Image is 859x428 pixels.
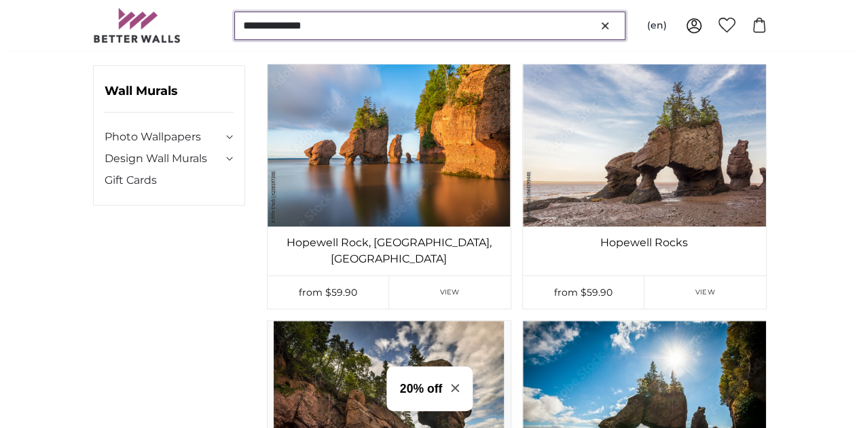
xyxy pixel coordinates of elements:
a: Design Wall Murals [105,151,223,167]
img: photo-wallpaper-antique-compass-xl [268,64,511,227]
a: Hopewell Rocks [526,235,763,251]
a: View [644,276,766,309]
span: View [695,287,715,297]
a: Gift Cards [105,172,234,189]
a: Hopewell Rock, [GEOGRAPHIC_DATA], [GEOGRAPHIC_DATA] [270,235,508,267]
img: photo-wallpaper-antique-compass-xl [523,64,766,227]
a: View [389,276,511,309]
summary: Photo Wallpapers [105,129,234,145]
h3: Wall Murals [105,82,234,113]
a: Photo Wallpapers [105,129,223,145]
span: View [440,287,460,297]
span: from $59.90 [299,286,357,298]
summary: Design Wall Murals [105,151,234,167]
span: from $59.90 [554,286,613,298]
button: (en) [636,14,678,38]
img: Betterwalls [93,8,181,43]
